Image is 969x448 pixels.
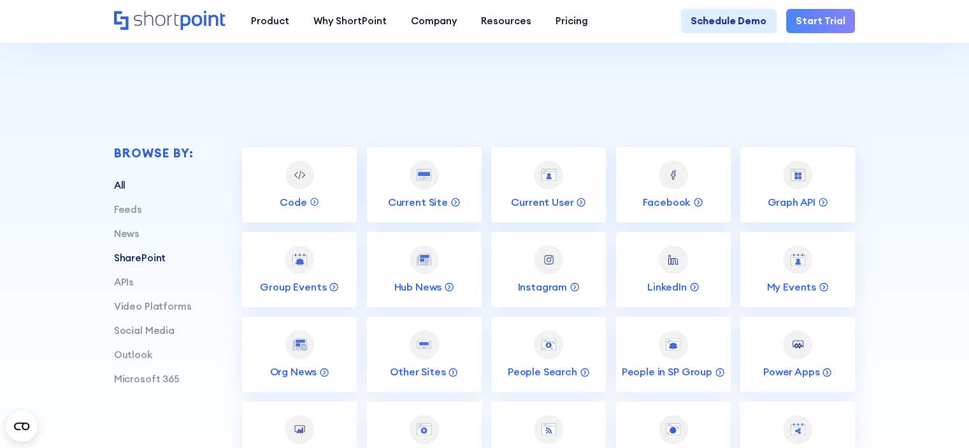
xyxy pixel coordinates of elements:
img: Power Apps [791,337,805,352]
a: Start Trial [786,9,855,33]
img: Code [292,168,307,182]
div: Browse by: [114,147,194,159]
img: Instagram [542,252,556,267]
a: InstagramInstagram [491,232,606,307]
button: Open CMP widget [6,411,37,442]
a: My EventsMy Events [740,232,855,307]
p: LinkedIn [647,280,687,294]
img: SharePoint Site URL [666,423,680,435]
a: Video Platforms [114,300,192,312]
a: Schedule Demo [681,9,776,33]
div: Resources [481,14,531,29]
p: Other Sites [390,365,445,379]
div: Product [251,14,289,29]
a: APIs [114,276,134,288]
a: LinkedInLinkedIn [616,232,731,307]
img: REST API [417,423,431,435]
a: Current UserCurrent User [491,147,606,222]
a: Product [239,9,301,33]
p: Facebook [643,196,691,209]
img: Org News [292,338,307,350]
p: Group Events [260,280,326,294]
a: Feeds [114,203,142,215]
a: News [114,228,140,240]
p: Hub News [394,280,441,294]
a: People SearchPeople Search [491,317,606,392]
p: Current Site [388,196,448,209]
a: Power AppsPower Apps [740,317,855,392]
div: Why ShortPoint [313,14,387,29]
p: Org News [269,365,317,379]
img: Power BI [292,422,307,437]
img: Other Sites [417,340,431,349]
img: Current Site [417,169,431,181]
img: Shared Events [791,423,805,435]
a: Company [399,9,469,33]
a: Graph APIGraph API [740,147,855,222]
a: People in SP GroupPeople in SP Group [616,317,731,392]
a: Why ShortPoint [301,9,399,33]
a: Outlook [114,349,152,361]
img: Current User [542,169,556,181]
p: People Search [508,365,577,379]
img: My Events [791,254,805,266]
a: Social Media [114,324,175,336]
img: Group Events [292,254,307,266]
a: Org NewsOrg News [242,317,357,392]
p: Power Apps [763,365,819,379]
p: Instagram [517,280,567,294]
img: RSS Feeds [542,423,556,435]
div: Pricing [556,14,588,29]
a: Hub NewsHub News [367,232,482,307]
p: Code [280,196,306,209]
img: People Search [542,338,556,350]
div: Company [411,14,457,29]
a: SharePoint [114,252,166,264]
img: Hub News [417,254,431,266]
img: LinkedIn [666,252,680,267]
iframe: Chat Widget [905,387,969,448]
a: Other SitesOther Sites [367,317,482,392]
img: People in SP Group [666,338,680,350]
a: Microsoft 365 [114,373,179,385]
img: Graph API [791,169,805,181]
a: All [114,179,126,191]
a: Current SiteCurrent Site [367,147,482,222]
p: My Events [766,280,816,294]
p: People in SP Group [622,365,712,379]
img: Facebook [666,168,680,182]
a: Home [114,11,227,32]
a: FacebookFacebook [616,147,731,222]
a: CodeCode [242,147,357,222]
a: Pricing [543,9,600,33]
a: Resources [469,9,543,33]
p: Current User [511,196,573,209]
p: Graph API [767,196,815,209]
a: Group EventsGroup Events [242,232,357,307]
